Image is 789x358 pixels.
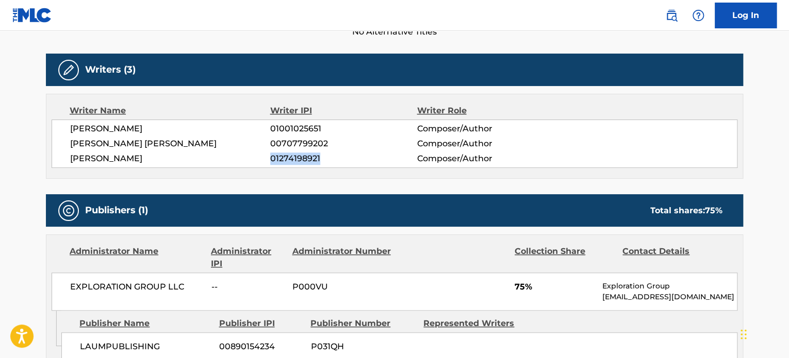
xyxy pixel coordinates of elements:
div: Writer IPI [270,105,417,117]
div: Publisher IPI [219,317,303,330]
span: EXPLORATION GROUP LLC [70,281,204,293]
span: [PERSON_NAME] [PERSON_NAME] [70,138,270,150]
h5: Publishers (1) [85,204,148,216]
span: 00890154234 [219,340,303,353]
p: [EMAIL_ADDRESS][DOMAIN_NAME] [602,292,737,302]
img: Writers [62,64,75,76]
span: 75% [515,281,595,293]
p: Exploration Group [602,281,737,292]
div: Collection Share [515,245,615,270]
span: P000VU [292,281,392,293]
div: Writer Name [70,105,270,117]
div: Writer Role [417,105,550,117]
iframe: Chat Widget [737,309,789,358]
span: [PERSON_NAME] [70,123,270,135]
a: Log In [715,3,777,28]
img: Publishers [62,204,75,217]
span: [PERSON_NAME] [70,152,270,165]
div: Publisher Name [79,317,211,330]
span: No Alternative Titles [46,26,743,38]
span: 01274198921 [270,152,417,165]
span: P031QH [310,340,416,353]
span: 75 % [705,206,722,215]
span: Composer/Author [417,152,550,165]
span: -- [211,281,285,293]
div: Help [688,5,709,26]
div: Publisher Number [310,317,416,330]
div: Drag [741,319,747,350]
img: MLC Logo [12,8,52,23]
div: Represented Writers [423,317,529,330]
h5: Writers (3) [85,64,136,76]
div: Administrator IPI [211,245,284,270]
span: LAUMPUBLISHING [80,340,211,353]
div: Administrator Name [70,245,203,270]
a: Public Search [661,5,682,26]
div: Administrator Number [292,245,392,270]
span: 01001025651 [270,123,417,135]
div: Contact Details [622,245,722,270]
img: help [692,9,704,22]
img: search [665,9,678,22]
span: 00707799202 [270,138,417,150]
span: Composer/Author [417,123,550,135]
div: Total shares: [650,204,722,217]
span: Composer/Author [417,138,550,150]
